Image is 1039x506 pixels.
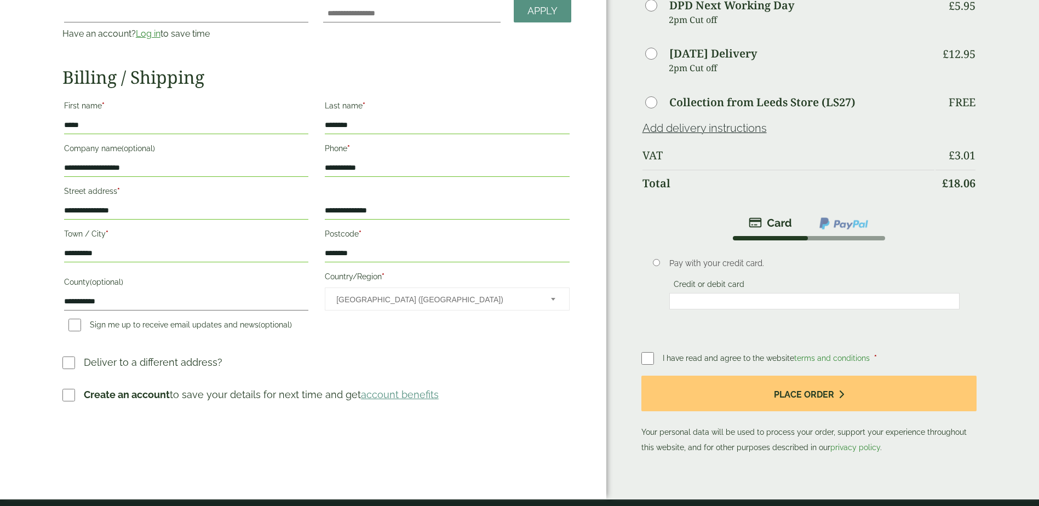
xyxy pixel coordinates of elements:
[830,443,880,452] a: privacy policy
[64,98,308,117] label: First name
[669,280,749,292] label: Credit or debit card
[942,176,948,191] span: £
[325,269,569,287] label: Country/Region
[122,144,155,153] span: (optional)
[363,101,365,110] abbr: required
[361,389,439,400] a: account benefits
[106,229,108,238] abbr: required
[117,187,120,196] abbr: required
[642,142,935,169] th: VAT
[818,216,869,231] img: ppcp-gateway.png
[382,272,384,281] abbr: required
[259,320,292,329] span: (optional)
[64,274,308,293] label: County
[669,48,757,59] label: [DATE] Delivery
[62,27,310,41] p: Have an account? to save time
[794,354,870,363] a: terms and conditions
[325,98,569,117] label: Last name
[359,229,361,238] abbr: required
[84,389,170,400] strong: Create an account
[136,28,160,39] a: Log in
[943,47,975,61] bdi: 12.95
[64,226,308,245] label: Town / City
[949,148,975,163] bdi: 3.01
[336,288,536,311] span: United Kingdom (UK)
[942,176,975,191] bdi: 18.06
[943,47,949,61] span: £
[102,101,105,110] abbr: required
[641,376,977,455] p: Your personal data will be used to process your order, support your experience throughout this we...
[669,97,856,108] label: Collection from Leeds Store (LS27)
[642,122,767,135] a: Add delivery instructions
[669,257,960,269] p: Pay with your credit card.
[325,287,569,311] span: Country/Region
[669,12,935,28] p: 2pm Cut off
[64,141,308,159] label: Company name
[62,67,571,88] h2: Billing / Shipping
[874,354,877,363] abbr: required
[325,141,569,159] label: Phone
[641,376,977,411] button: Place order
[84,355,222,370] p: Deliver to a different address?
[325,226,569,245] label: Postcode
[84,387,439,402] p: to save your details for next time and get
[673,296,956,306] iframe: Secure card payment input frame
[949,96,975,109] p: Free
[949,148,955,163] span: £
[642,170,935,197] th: Total
[90,278,123,286] span: (optional)
[527,5,558,17] span: Apply
[68,319,81,331] input: Sign me up to receive email updates and news(optional)
[749,216,792,229] img: stripe.png
[64,183,308,202] label: Street address
[64,320,296,332] label: Sign me up to receive email updates and news
[347,144,350,153] abbr: required
[669,60,935,76] p: 2pm Cut off
[663,354,872,363] span: I have read and agree to the website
